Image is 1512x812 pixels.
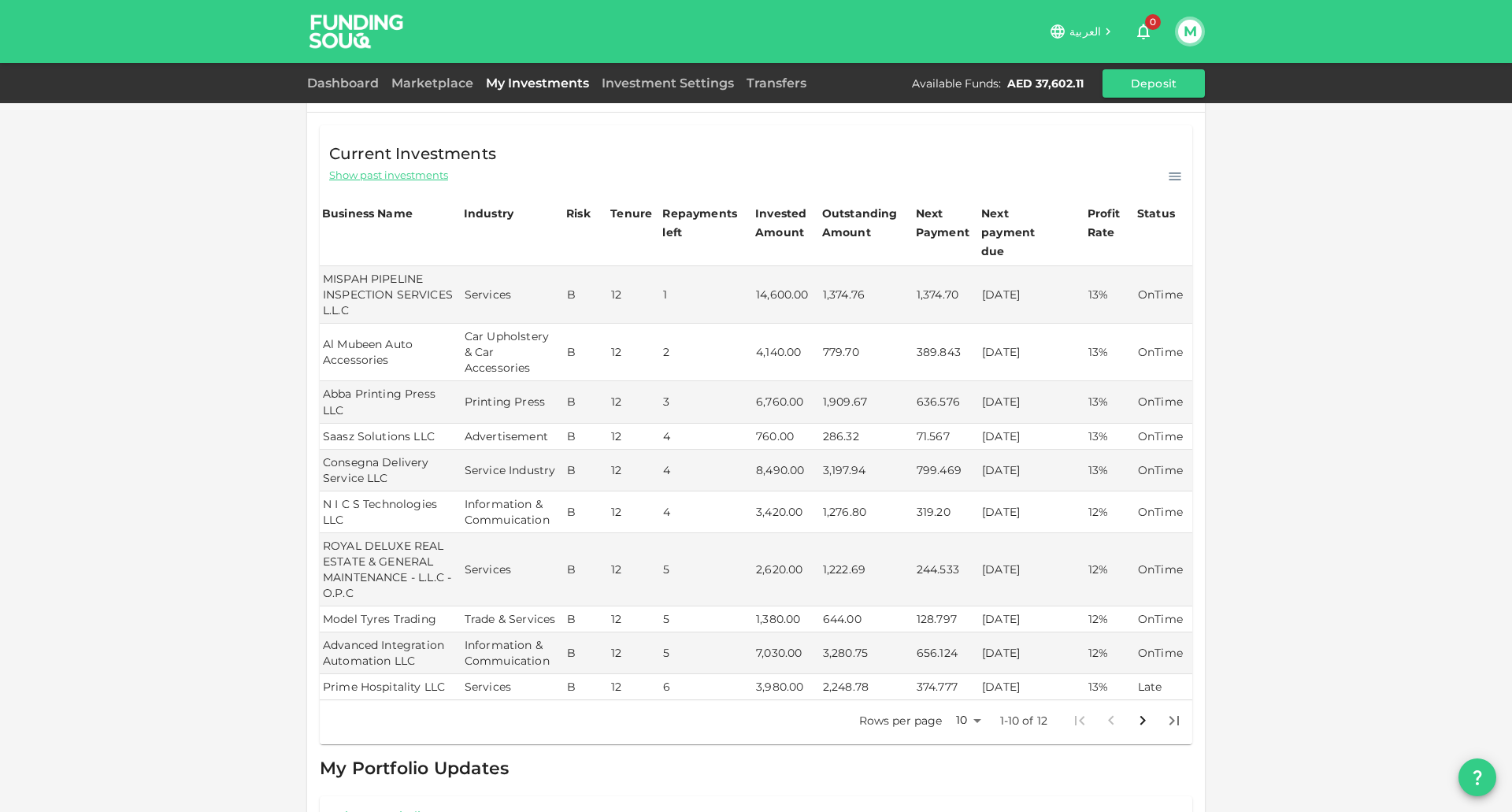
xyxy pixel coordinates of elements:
td: 374.777 [913,674,979,700]
td: 7,030.00 [753,632,820,674]
span: Show past investments [329,168,448,183]
div: Next payment due [981,204,1060,261]
td: Trade & Services [461,606,564,632]
div: Tenure [610,204,652,223]
td: OnTime [1135,491,1192,533]
p: 1-10 of 12 [1000,713,1048,729]
td: 286.32 [820,424,913,450]
td: 13% [1085,266,1135,324]
td: B [564,606,608,632]
div: Business Name [322,204,413,223]
a: My Investments [480,76,595,91]
td: 3,980.00 [753,674,820,700]
div: Outstanding Amount [822,204,901,242]
td: 656.124 [913,632,979,674]
td: Model Tyres Trading [320,606,461,632]
td: [DATE] [979,424,1085,450]
td: 4 [660,424,753,450]
td: 128.797 [913,606,979,632]
td: [DATE] [979,491,1085,533]
td: 14,600.00 [753,266,820,324]
td: 12% [1085,491,1135,533]
div: Industry [464,204,513,223]
td: OnTime [1135,424,1192,450]
td: 1,380.00 [753,606,820,632]
a: Dashboard [307,76,385,91]
a: Transfers [740,76,813,91]
td: 12 [608,674,660,700]
td: 3,197.94 [820,450,913,491]
td: 8,490.00 [753,450,820,491]
td: [DATE] [979,632,1085,674]
td: 13% [1085,674,1135,700]
td: 12 [608,606,660,632]
td: B [564,533,608,606]
div: Invested Amount [755,204,817,242]
td: Car Upholstery & Car Accessories [461,324,564,381]
td: 12% [1085,632,1135,674]
td: MISPAH PIPELINE INSPECTION SERVICES L.L.C [320,266,461,324]
td: [DATE] [979,450,1085,491]
td: 12 [608,266,660,324]
td: Prime Hospitality LLC [320,674,461,700]
a: Marketplace [385,76,480,91]
td: B [564,450,608,491]
td: 3,280.75 [820,632,913,674]
td: ROYAL DELUXE REAL ESTATE & GENERAL MAINTENANCE - L.L.C - O.P.C [320,533,461,606]
td: 12 [608,381,660,423]
div: Profit Rate [1088,204,1132,242]
td: [DATE] [979,606,1085,632]
td: 12 [608,424,660,450]
td: B [564,491,608,533]
td: 3,420.00 [753,491,820,533]
td: 389.843 [913,324,979,381]
div: Repayments left [662,204,741,242]
td: 6,760.00 [753,381,820,423]
td: 13% [1085,324,1135,381]
td: 12% [1085,606,1135,632]
td: OnTime [1135,381,1192,423]
td: 2 [660,324,753,381]
td: Printing Press [461,381,564,423]
td: 644.00 [820,606,913,632]
td: 1,374.76 [820,266,913,324]
button: 0 [1128,16,1159,47]
td: Services [461,266,564,324]
td: B [564,381,608,423]
td: OnTime [1135,450,1192,491]
td: 2,248.78 [820,674,913,700]
div: Status [1137,204,1177,223]
td: Services [461,533,564,606]
td: 5 [660,632,753,674]
td: Consegna Delivery Service LLC [320,450,461,491]
td: 13% [1085,450,1135,491]
div: Risk [566,204,598,223]
td: Al Mubeen Auto Accessories [320,324,461,381]
td: 5 [660,533,753,606]
button: Deposit [1102,69,1205,98]
div: AED 37,602.11 [1007,76,1084,91]
td: Services [461,674,564,700]
td: Advanced Integration Automation LLC [320,632,461,674]
td: 1,222.69 [820,533,913,606]
td: 4 [660,491,753,533]
td: B [564,266,608,324]
td: 12 [608,491,660,533]
button: Go to next page [1127,705,1158,736]
td: Information & Commuication [461,491,564,533]
td: OnTime [1135,632,1192,674]
td: 12 [608,450,660,491]
td: Late [1135,674,1192,700]
td: Abba Printing Press LLC [320,381,461,423]
p: Rows per page [859,713,943,729]
td: 4,140.00 [753,324,820,381]
td: 12% [1085,533,1135,606]
td: B [564,632,608,674]
td: Service Industry [461,450,564,491]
